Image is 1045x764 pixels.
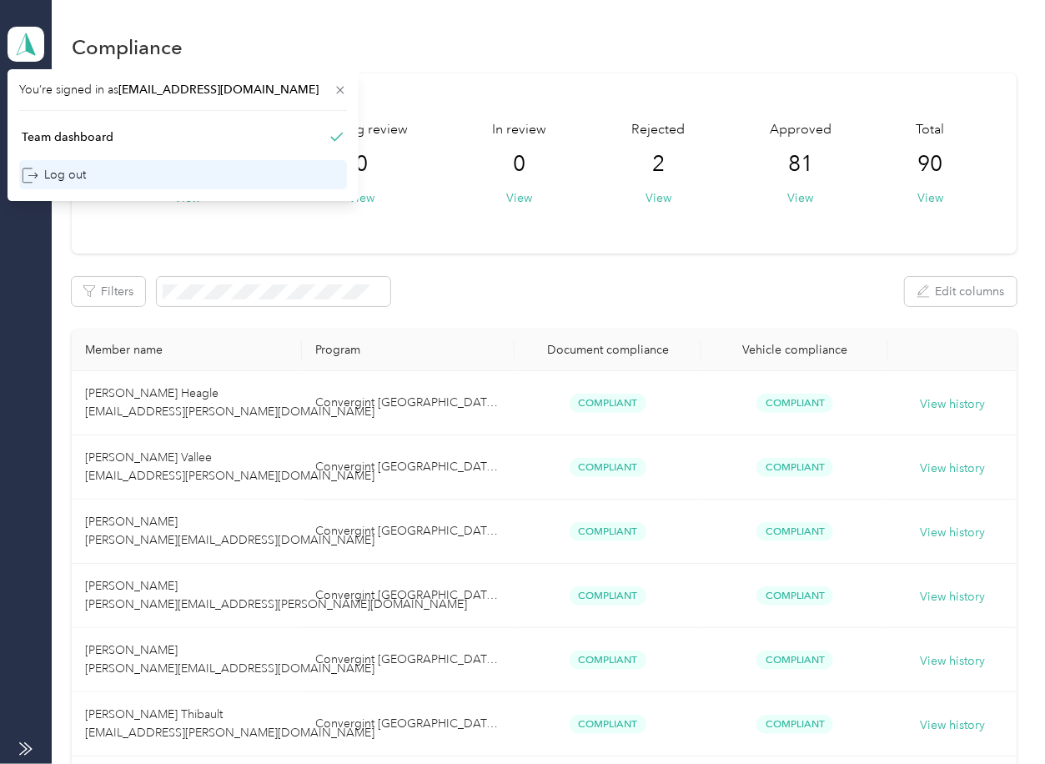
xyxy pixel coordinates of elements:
[570,394,646,413] span: Compliant
[72,38,183,56] h1: Compliance
[85,579,467,611] span: [PERSON_NAME] [PERSON_NAME][EMAIL_ADDRESS][PERSON_NAME][DOMAIN_NAME]
[917,120,945,140] span: Total
[756,651,833,670] span: Compliant
[631,120,685,140] span: Rejected
[72,277,145,306] button: Filters
[918,151,943,178] span: 90
[493,120,547,140] span: In review
[315,120,408,140] span: Pending review
[787,189,813,207] button: View
[302,435,515,500] td: Convergint Canada 2024
[920,588,985,606] button: View history
[302,692,515,756] td: Convergint Canada 2024
[646,189,671,207] button: View
[507,189,533,207] button: View
[355,151,368,178] span: 0
[85,515,374,547] span: [PERSON_NAME] [PERSON_NAME][EMAIL_ADDRESS][DOMAIN_NAME]
[349,189,374,207] button: View
[85,707,374,740] span: [PERSON_NAME] Thibault [EMAIL_ADDRESS][PERSON_NAME][DOMAIN_NAME]
[920,460,985,478] button: View history
[22,128,113,146] div: Team dashboard
[85,643,374,676] span: [PERSON_NAME] [PERSON_NAME][EMAIL_ADDRESS][DOMAIN_NAME]
[920,395,985,414] button: View history
[756,715,833,734] span: Compliant
[85,450,374,483] span: [PERSON_NAME] Vallee [EMAIL_ADDRESS][PERSON_NAME][DOMAIN_NAME]
[770,120,831,140] span: Approved
[570,715,646,734] span: Compliant
[920,652,985,671] button: View history
[756,522,833,541] span: Compliant
[920,716,985,735] button: View history
[652,151,665,178] span: 2
[756,458,833,477] span: Compliant
[905,277,1017,306] button: Edit columns
[302,500,515,564] td: Convergint Canada 2024
[302,564,515,628] td: Convergint Canada 2024
[72,329,301,371] th: Member name
[952,671,1045,764] iframe: Everlance-gr Chat Button Frame
[570,458,646,477] span: Compliant
[756,394,833,413] span: Compliant
[514,151,526,178] span: 0
[570,651,646,670] span: Compliant
[19,81,347,98] span: You’re signed in as
[302,628,515,692] td: Convergint Canada 2024
[756,586,833,606] span: Compliant
[570,522,646,541] span: Compliant
[920,524,985,542] button: View history
[528,343,688,357] div: Document compliance
[302,329,515,371] th: Program
[570,586,646,606] span: Compliant
[917,189,943,207] button: View
[85,386,374,419] span: [PERSON_NAME] Heagle [EMAIL_ADDRESS][PERSON_NAME][DOMAIN_NAME]
[715,343,875,357] div: Vehicle compliance
[118,83,319,97] span: [EMAIL_ADDRESS][DOMAIN_NAME]
[22,166,86,183] div: Log out
[788,151,813,178] span: 81
[302,371,515,435] td: Convergint Canada 2024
